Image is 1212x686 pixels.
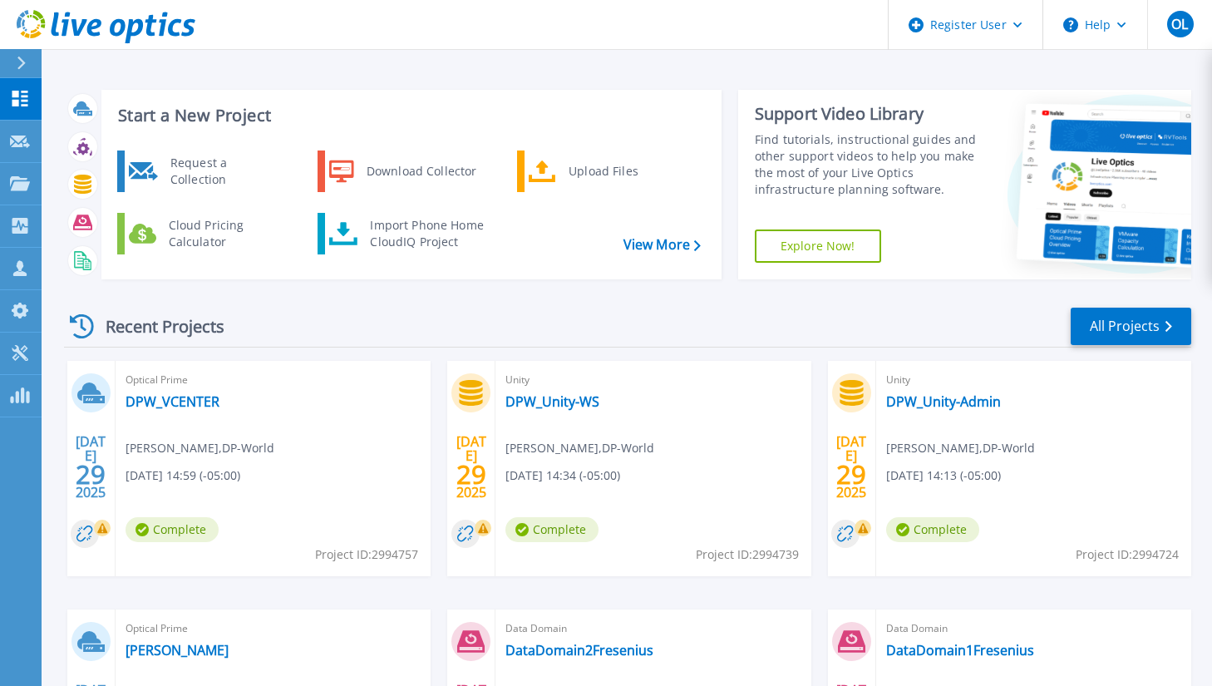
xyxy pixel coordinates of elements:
span: OL [1171,17,1188,31]
span: [DATE] 14:59 (-05:00) [126,466,240,485]
span: [DATE] 14:34 (-05:00) [505,466,620,485]
span: Optical Prime [126,371,421,389]
a: DataDomain1Fresenius [886,642,1034,659]
span: 29 [456,467,486,481]
a: All Projects [1071,308,1191,345]
div: Import Phone Home CloudIQ Project [362,217,491,250]
span: Project ID: 2994739 [696,545,799,564]
span: [PERSON_NAME] , DP-World [886,439,1035,457]
a: View More [623,237,701,253]
span: Complete [126,517,219,542]
span: Complete [505,517,599,542]
div: Download Collector [358,155,484,188]
div: Find tutorials, instructional guides and other support videos to help you make the most of your L... [755,131,982,198]
a: DataDomain2Fresenius [505,642,653,659]
div: [DATE] 2025 [835,437,867,497]
a: Download Collector [318,151,488,192]
span: Unity [505,371,801,389]
span: Project ID: 2994724 [1076,545,1179,564]
div: Request a Collection [162,155,283,188]
span: Unity [886,371,1181,389]
div: [DATE] 2025 [456,437,487,497]
a: [PERSON_NAME] [126,642,229,659]
a: DPW_Unity-Admin [886,393,1001,410]
span: [PERSON_NAME] , DP-World [505,439,654,457]
span: Project ID: 2994757 [315,545,418,564]
div: [DATE] 2025 [75,437,106,497]
a: Request a Collection [117,151,288,192]
span: Data Domain [505,619,801,638]
div: Upload Files [560,155,683,188]
span: Complete [886,517,979,542]
div: Support Video Library [755,103,982,125]
span: 29 [836,467,866,481]
a: Upload Files [517,151,687,192]
span: [PERSON_NAME] , DP-World [126,439,274,457]
span: 29 [76,467,106,481]
a: DPW_VCENTER [126,393,219,410]
a: Cloud Pricing Calculator [117,213,288,254]
a: Explore Now! [755,229,881,263]
div: Recent Projects [64,306,247,347]
h3: Start a New Project [118,106,700,125]
span: Optical Prime [126,619,421,638]
span: [DATE] 14:13 (-05:00) [886,466,1001,485]
a: DPW_Unity-WS [505,393,599,410]
div: Cloud Pricing Calculator [160,217,283,250]
span: Data Domain [886,619,1181,638]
